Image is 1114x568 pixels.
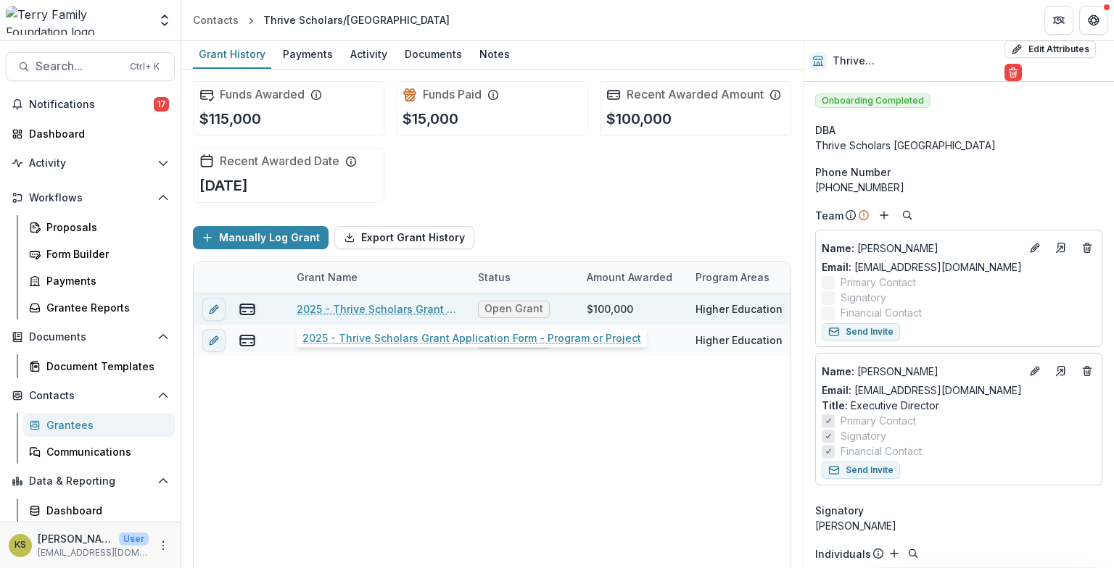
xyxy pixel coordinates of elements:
a: Email: [EMAIL_ADDRESS][DOMAIN_NAME] [822,383,1022,398]
a: Contacts [187,9,244,30]
button: Delete [1004,64,1022,81]
span: Workflows [29,192,152,204]
a: Dashboard [23,498,175,522]
button: Partners [1044,6,1073,35]
a: Proposals [23,215,175,239]
span: Notifications [29,99,154,111]
span: Email: [822,384,851,396]
button: Search [899,206,916,224]
button: Export Grant History [334,226,474,249]
a: Go to contact [1049,236,1073,259]
p: [PERSON_NAME] [38,531,113,546]
div: Communications [46,444,163,459]
p: [PERSON_NAME] [822,241,1020,256]
div: Program Areas [687,262,796,293]
a: Form Builder [23,242,175,266]
button: Search... [6,52,175,81]
p: $115,000 [199,108,261,130]
button: view-payments [239,301,256,318]
div: [PHONE_NUMBER] [815,180,1102,195]
div: Grant Name [288,262,469,293]
button: Open Documents [6,325,175,348]
nav: breadcrumb [187,9,455,30]
button: Open Contacts [6,384,175,407]
span: Name : [822,365,854,377]
div: Status [469,262,578,293]
span: Data & Reporting [29,475,152,488]
span: Search... [36,59,121,73]
span: Signatory [841,290,886,305]
div: Dashboard [46,503,163,518]
button: Open entity switcher [154,6,175,35]
span: Name : [822,242,854,254]
span: Financial Contact [841,443,922,459]
span: Documents [29,331,152,343]
button: edit [202,298,226,321]
a: Thrive Scholars/[GEOGRAPHIC_DATA], [DATE]-[DATE] Cohort, 15000, Education, Scholarship, Children ... [297,333,461,348]
button: Deletes [1078,362,1096,380]
button: Deletes [1078,239,1096,256]
button: Open Activity [6,151,175,175]
a: Payments [277,41,339,69]
a: Grantee Reports [23,296,175,319]
div: Ctrl + K [127,59,162,75]
a: Activity [344,41,393,69]
a: Documents [399,41,468,69]
button: Edit [1026,362,1044,380]
div: Document Templates [46,359,163,374]
a: Document Templates [23,354,175,378]
div: Amount Awarded [578,262,687,293]
a: Dashboard [6,122,175,146]
a: Payments [23,269,175,293]
button: Edit [1026,239,1044,256]
button: Manually Log Grant [193,226,329,249]
p: [EMAIL_ADDRESS][DOMAIN_NAME] [38,546,149,559]
div: Higher Education [696,301,783,317]
a: Name: [PERSON_NAME] [822,364,1020,379]
div: Payments [46,273,163,288]
div: Grantees [46,417,163,433]
div: Proposals [46,220,163,235]
span: Email: [822,261,851,273]
div: [PERSON_NAME] [815,518,1102,533]
div: Grant History [193,43,271,64]
a: 2025 - Thrive Scholars Grant Application Form - Program or Project [297,301,461,317]
button: Get Help [1079,6,1108,35]
div: Amount Awarded [578,270,681,285]
p: Team [815,208,843,223]
div: Contacts [193,12,239,28]
p: Executive Director [822,398,1096,413]
span: Activity [29,157,152,170]
h2: Funds Paid [423,88,482,101]
p: User [119,532,149,546]
div: Grant Name [288,270,366,285]
button: Send Invite [822,461,900,479]
span: 17 [154,97,169,112]
button: Add [875,206,893,224]
div: Documents [399,43,468,64]
span: Title : [822,399,848,412]
a: Name: [PERSON_NAME] [822,241,1020,256]
a: Communications [23,440,175,464]
span: Signatory [841,428,886,443]
div: Higher Education [696,333,783,348]
span: Contacts [29,390,152,402]
p: [DATE] [199,175,248,196]
div: Form Builder [46,246,163,262]
img: Terry Family Foundation logo [6,6,149,35]
div: Status [469,270,519,285]
p: $100,000 [606,108,672,130]
div: Thrive Scholars [GEOGRAPHIC_DATA] [815,138,1102,153]
button: edit [202,329,226,352]
div: Activity [344,43,393,64]
h2: Funds Awarded [220,88,305,101]
span: Open Grant [484,334,543,346]
span: Primary Contact [841,275,916,290]
button: Edit Attributes [1004,41,1096,58]
div: Notes [474,43,516,64]
h2: Thrive Scholars/[GEOGRAPHIC_DATA] [833,55,999,67]
button: More [154,537,172,554]
span: Financial Contact [841,305,922,320]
